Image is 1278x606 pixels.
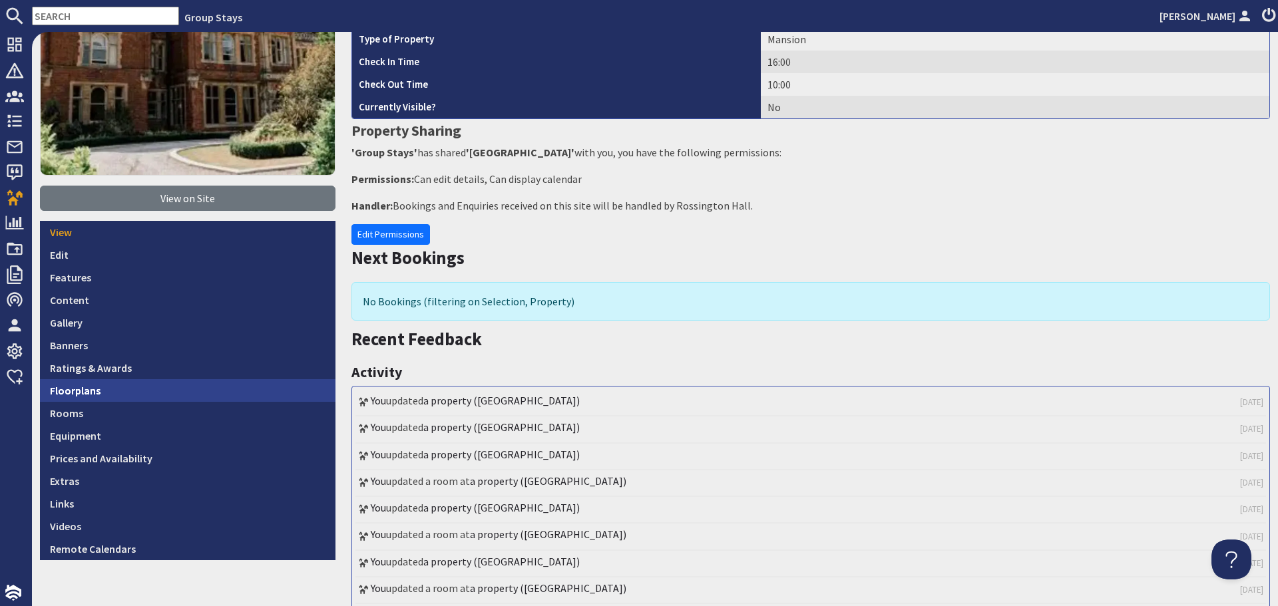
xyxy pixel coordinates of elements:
[40,357,335,379] a: Ratings & Awards
[351,282,1270,321] div: No Bookings (filtering on Selection, Property)
[355,524,1266,550] li: updated a room at
[351,172,414,186] strong: Permissions:
[351,171,1270,187] p: Can edit details, Can display calendar
[355,390,1266,416] li: updated
[40,402,335,424] a: Rooms
[351,224,430,245] a: Edit Permissions
[40,447,335,470] a: Prices and Availability
[40,334,335,357] a: Banners
[371,528,386,541] a: You
[40,311,335,334] a: Gallery
[423,394,580,407] a: a property ([GEOGRAPHIC_DATA])
[371,474,386,488] a: You
[40,492,335,515] a: Links
[423,420,580,434] a: a property ([GEOGRAPHIC_DATA])
[371,581,386,595] a: You
[1240,422,1263,435] a: [DATE]
[355,497,1266,524] li: updated
[40,289,335,311] a: Content
[371,501,386,514] a: You
[40,537,335,560] a: Remote Calendars
[423,555,580,568] a: a property ([GEOGRAPHIC_DATA])
[1240,530,1263,543] a: [DATE]
[40,221,335,243] a: View
[351,199,393,212] strong: Handler:
[5,585,21,601] img: staytech_i_w-64f4e8e9ee0a9c174fd5317b4b171b261742d2d393467e5bdba4413f4f884c10.svg
[470,474,626,488] a: a property ([GEOGRAPHIC_DATA])
[352,96,761,118] th: Currently Visible?
[355,416,1266,443] li: updated
[352,28,761,51] th: Type of Property
[351,328,482,350] a: Recent Feedback
[761,28,1269,51] td: Mansion
[351,146,417,159] strong: 'Group Stays'
[351,144,1270,160] p: has shared with you, you have the following permissions:
[351,247,465,269] a: Next Bookings
[184,11,242,24] a: Group Stays
[761,51,1269,73] td: 16:00
[355,551,1266,577] li: updated
[371,555,386,568] a: You
[40,243,335,266] a: Edit
[40,186,335,211] a: View on Site
[371,394,386,407] a: You
[351,119,1270,142] h3: Property Sharing
[1211,539,1251,579] iframe: Toggle Customer Support
[355,577,1266,604] li: updated a room at
[1240,583,1263,596] a: [DATE]
[32,7,179,25] input: SEARCH
[40,470,335,492] a: Extras
[351,198,1270,214] p: Bookings and Enquiries received on this site will be handled by Rossington Hall.
[1240,450,1263,462] a: [DATE]
[40,266,335,289] a: Features
[351,363,402,381] a: Activity
[40,379,335,402] a: Floorplans
[761,96,1269,118] td: No
[466,146,574,159] strong: '[GEOGRAPHIC_DATA]'
[1160,8,1254,24] a: [PERSON_NAME]
[1240,476,1263,489] a: [DATE]
[352,51,761,73] th: Check In Time
[470,581,626,595] a: a property ([GEOGRAPHIC_DATA])
[423,448,580,461] a: a property ([GEOGRAPHIC_DATA])
[40,515,335,537] a: Videos
[352,73,761,96] th: Check Out Time
[40,424,335,447] a: Equipment
[355,470,1266,497] li: updated a room at
[1240,503,1263,516] a: [DATE]
[371,448,386,461] a: You
[423,501,580,514] a: a property ([GEOGRAPHIC_DATA])
[761,73,1269,96] td: 10:00
[470,528,626,541] a: a property ([GEOGRAPHIC_DATA])
[1240,396,1263,408] a: [DATE]
[355,444,1266,470] li: updated
[371,420,386,434] a: You
[1240,557,1263,569] a: [DATE]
